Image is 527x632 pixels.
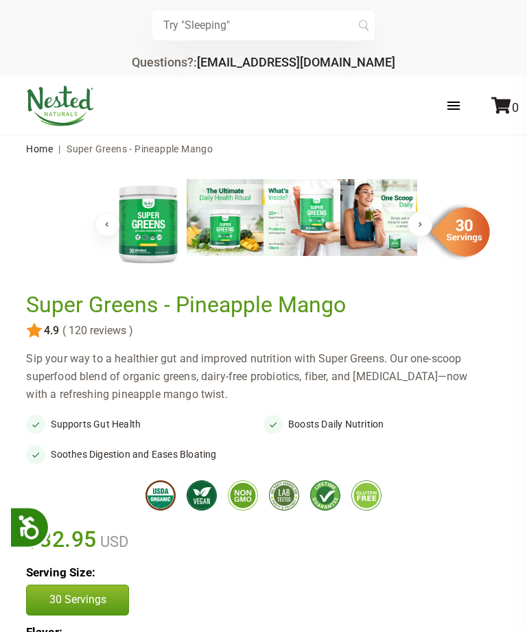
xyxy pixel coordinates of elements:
img: star.svg [26,323,43,339]
span: ( 120 reviews ) [59,325,133,337]
span: Super Greens - Pineapple Mango [67,143,213,154]
div: Sip your way to a healthier gut and improved nutrition with Super Greens. Our one-scoop superfood... [26,350,500,403]
li: Supports Gut Health [26,414,263,434]
button: Next [408,212,432,237]
p: 30 Servings [40,592,115,607]
img: sg-servings-30.png [421,202,490,261]
img: lifetimeguarantee [310,480,340,511]
li: Soothes Digestion and Eases Bloating [26,445,263,464]
button: Previous [95,212,119,237]
img: Super Greens - Pineapple Mango [340,179,417,256]
span: 0 [512,100,519,115]
img: gmofree [228,480,258,511]
img: thirdpartytested [269,480,299,511]
img: Nested Naturals [26,86,95,126]
img: Super Greens - Pineapple Mango [263,179,340,256]
div: Questions?: [132,56,395,69]
img: vegan [187,480,217,511]
b: Serving Size: [26,565,95,579]
nav: breadcrumbs [26,135,500,163]
a: 0 [491,100,519,115]
img: Super Greens - Pineapple Mango [110,179,187,268]
span: | [55,143,64,154]
li: Boosts Daily Nutrition [263,414,501,434]
img: glutenfree [351,480,382,511]
span: USD [97,533,128,550]
input: Try "Sleeping" [152,10,375,40]
button: 30 Servings [26,585,129,615]
img: Super Greens - Pineapple Mango [187,179,263,256]
img: usdaorganic [145,480,176,511]
a: [EMAIL_ADDRESS][DOMAIN_NAME] [197,55,395,69]
h1: Super Greens - Pineapple Mango [26,292,493,317]
span: 4.9 [43,325,59,337]
a: Home [26,143,53,154]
